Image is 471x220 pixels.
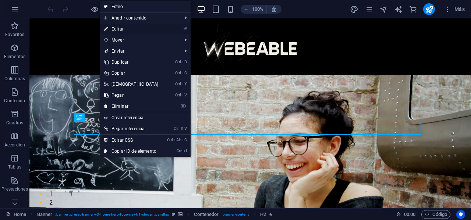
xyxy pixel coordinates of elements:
[421,210,450,219] button: Código
[6,210,26,219] a: Haz clic para cancelar la selección y doble clic para abrir páginas
[396,210,416,219] h6: Tiempo de la sesión
[182,71,187,75] i: C
[182,93,187,97] i: V
[241,5,267,14] button: 100%
[178,212,183,216] i: Este elemento contiene un fondo
[425,5,433,14] i: Publicar
[4,98,25,104] p: Contenido
[100,90,163,101] a: CtrlVPegar
[183,149,187,153] i: I
[456,210,465,219] button: Usercentrics
[175,82,181,86] i: Ctrl
[409,212,410,217] span: :
[4,76,25,82] p: Columnas
[444,6,465,13] span: Más
[100,135,163,146] a: CtrlAltCEditar CSS
[182,82,187,86] i: X
[5,32,24,38] p: Favoritos
[379,5,388,14] i: Navegador
[269,212,272,216] i: El elemento contiene una animación
[423,3,435,15] button: publish
[350,5,358,14] button: design
[100,112,191,123] a: Crear referencia
[177,149,183,153] i: Ctrl
[183,26,187,31] i: ⏎
[100,13,180,24] span: Añadir contenido
[172,212,175,216] i: Este elemento es un preajuste personalizable
[425,210,447,219] span: Código
[37,210,273,219] nav: breadcrumb
[404,210,415,219] span: 00 00
[181,104,187,109] i: ⌦
[252,5,263,14] h6: 100%
[100,24,163,35] a: ⏎Editar
[184,126,187,131] i: V
[55,210,169,219] span: . banner .preset-banner-v3-home-hero-logo-nav-h1-slogan .parallax
[100,68,163,79] a: CtrlCCopiar
[8,164,22,170] p: Tablas
[271,6,277,13] i: Al redimensionar, ajustar el nivel de zoom automáticamente para ajustarse al dispositivo elegido.
[100,123,163,134] a: Ctrl⇧VPegar referencia
[100,1,191,12] a: Estilo
[441,3,468,15] button: Más
[408,5,417,14] button: commerce
[175,93,181,97] i: Ctrl
[100,146,163,157] a: CtrlICopiar ID de elemento
[1,186,28,192] p: Prestaciones
[174,138,181,142] i: Alt
[17,171,26,173] button: 1
[17,189,26,191] button: 3
[100,35,180,46] span: Mover
[182,138,187,142] i: C
[174,126,180,131] i: Ctrl
[90,5,99,14] button: Haz clic para salir del modo de previsualización y seguir editando
[37,210,53,219] span: Haz clic para seleccionar y doble clic para editar
[394,5,403,14] i: AI Writer
[100,46,180,57] a: Enviar
[4,54,25,60] p: Elementos
[409,5,417,14] i: Comercio
[100,79,163,90] a: CtrlX[DEMOGRAPHIC_DATA]
[394,5,403,14] button: text_generator
[180,126,184,131] i: ⇧
[194,210,219,219] span: Haz clic para seleccionar y doble clic para editar
[4,142,25,148] p: Accordion
[364,5,373,14] button: pages
[17,180,26,182] button: 2
[100,101,163,112] a: ⌦Eliminar
[350,5,358,14] i: Diseño (Ctrl+Alt+Y)
[6,120,24,126] p: Cuadros
[175,60,181,64] i: Ctrl
[182,60,187,64] i: D
[222,210,248,219] span: . banner-content
[175,71,181,75] i: Ctrl
[167,138,173,142] i: Ctrl
[379,5,388,14] button: navigator
[260,210,266,219] span: Haz clic para seleccionar y doble clic para editar
[100,57,163,68] a: CtrlDDuplicar
[365,5,373,14] i: Páginas (Ctrl+Alt+S)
